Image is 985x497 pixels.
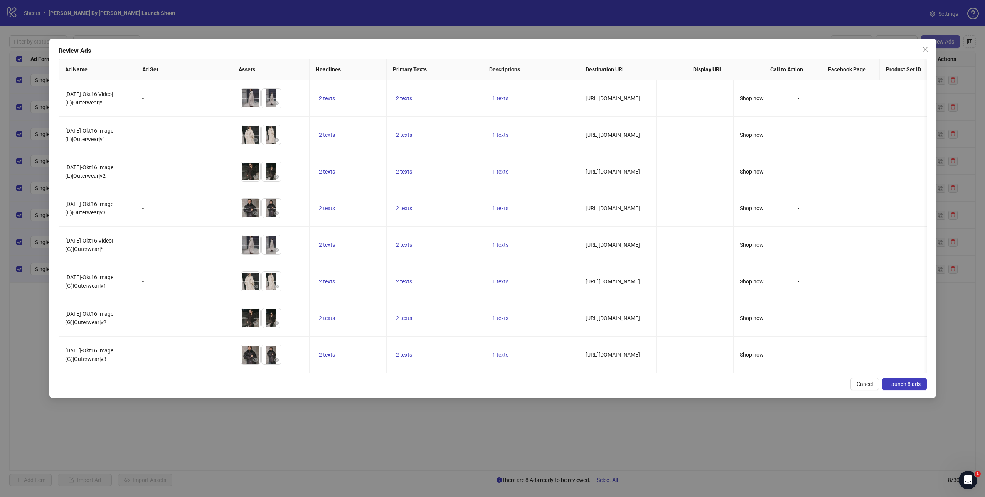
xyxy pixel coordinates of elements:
[740,168,764,175] span: Shop now
[142,94,226,103] div: -
[59,46,927,56] div: Review Ads
[586,242,640,248] span: [URL][DOMAIN_NAME]
[396,315,412,321] span: 2 texts
[393,350,415,359] button: 2 texts
[586,278,640,285] span: [URL][DOMAIN_NAME]
[274,284,279,289] span: eye
[65,201,114,216] span: [DATE]-Okt16|Image|(L)|Outerwear|v3
[856,381,872,387] span: Cancel
[396,242,412,248] span: 2 texts
[316,240,338,249] button: 2 texts
[272,318,281,328] button: Preview
[262,345,281,364] img: Asset 2
[798,94,843,103] div: -
[492,278,508,285] span: 1 texts
[253,247,258,253] span: eye
[492,205,508,211] span: 1 texts
[396,278,412,285] span: 2 texts
[65,311,114,325] span: [DATE]-Okt16|Image|(G)|Outerwear|v2
[319,95,335,101] span: 2 texts
[142,277,226,286] div: -
[880,59,957,80] th: Product Set ID
[142,167,226,176] div: -
[262,89,281,108] img: Asset 2
[251,282,260,291] button: Preview
[586,315,640,321] span: [URL][DOMAIN_NAME]
[740,95,764,101] span: Shop now
[492,168,508,175] span: 1 texts
[251,172,260,181] button: Preview
[274,357,279,362] span: eye
[764,59,822,80] th: Call to Action
[65,91,113,106] span: [DATE]-Okt16|Video|(L)|Outerwear|*
[59,59,136,80] th: Ad Name
[396,205,412,211] span: 2 texts
[489,204,512,213] button: 1 texts
[241,345,260,364] img: Asset 1
[274,137,279,143] span: eye
[274,174,279,179] span: eye
[316,94,338,103] button: 2 texts
[489,350,512,359] button: 1 texts
[241,272,260,291] img: Asset 1
[274,211,279,216] span: eye
[586,132,640,138] span: [URL][DOMAIN_NAME]
[262,125,281,145] img: Asset 2
[740,242,764,248] span: Shop now
[316,167,338,176] button: 2 texts
[142,204,226,212] div: -
[253,101,258,106] span: eye
[740,352,764,358] span: Shop now
[492,352,508,358] span: 1 texts
[822,59,880,80] th: Facebook Page
[319,132,335,138] span: 2 texts
[319,278,335,285] span: 2 texts
[241,199,260,218] img: Asset 1
[393,94,415,103] button: 2 texts
[253,284,258,289] span: eye
[740,205,764,211] span: Shop now
[396,95,412,101] span: 2 texts
[798,350,843,359] div: -
[396,352,412,358] span: 2 texts
[740,132,764,138] span: Shop now
[387,59,483,80] th: Primary Texts
[319,205,335,211] span: 2 texts
[492,95,508,101] span: 1 texts
[272,355,281,364] button: Preview
[393,277,415,286] button: 2 texts
[65,238,113,252] span: [DATE]-Okt16|Video|(G)|Outerwear|*
[882,378,926,390] button: Launch 8 ads
[253,357,258,362] span: eye
[262,199,281,218] img: Asset 2
[65,274,114,289] span: [DATE]-Okt16|Image|(G)|Outerwear|v1
[888,381,920,387] span: Launch 8 ads
[316,204,338,213] button: 2 texts
[393,130,415,140] button: 2 texts
[274,320,279,326] span: eye
[396,132,412,138] span: 2 texts
[396,168,412,175] span: 2 texts
[253,320,258,326] span: eye
[687,59,764,80] th: Display URL
[142,314,226,322] div: -
[798,131,843,139] div: -
[272,282,281,291] button: Preview
[798,204,843,212] div: -
[241,125,260,145] img: Asset 1
[316,350,338,359] button: 2 texts
[65,164,114,179] span: [DATE]-Okt16|Image|(L)|Outerwear|v2
[489,313,512,323] button: 1 texts
[241,89,260,108] img: Asset 1
[253,137,258,143] span: eye
[393,204,415,213] button: 2 texts
[798,167,843,176] div: -
[798,277,843,286] div: -
[975,471,981,477] span: 1
[272,209,281,218] button: Preview
[253,211,258,216] span: eye
[142,131,226,139] div: -
[241,308,260,328] img: Asset 1
[959,471,977,489] iframe: Intercom live chat
[586,205,640,211] span: [URL][DOMAIN_NAME]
